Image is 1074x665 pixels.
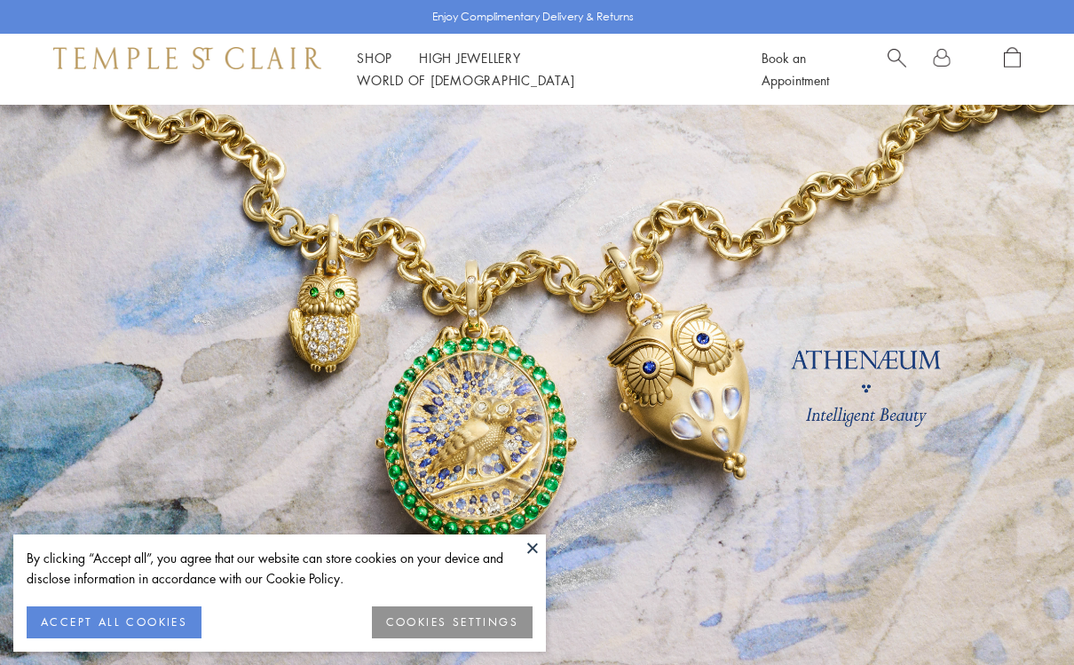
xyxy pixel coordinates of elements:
a: Search [888,47,906,91]
img: Temple St. Clair [53,47,321,68]
button: ACCEPT ALL COOKIES [27,606,201,638]
a: ShopShop [357,49,392,67]
a: World of [DEMOGRAPHIC_DATA]World of [DEMOGRAPHIC_DATA] [357,71,574,89]
a: High JewelleryHigh Jewellery [419,49,521,67]
a: Book an Appointment [762,49,829,89]
nav: Main navigation [357,47,722,91]
div: By clicking “Accept all”, you agree that our website can store cookies on your device and disclos... [27,548,533,589]
iframe: Gorgias live chat messenger [985,582,1056,647]
button: COOKIES SETTINGS [372,606,533,638]
a: Open Shopping Bag [1004,47,1021,91]
p: Enjoy Complimentary Delivery & Returns [432,8,634,26]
